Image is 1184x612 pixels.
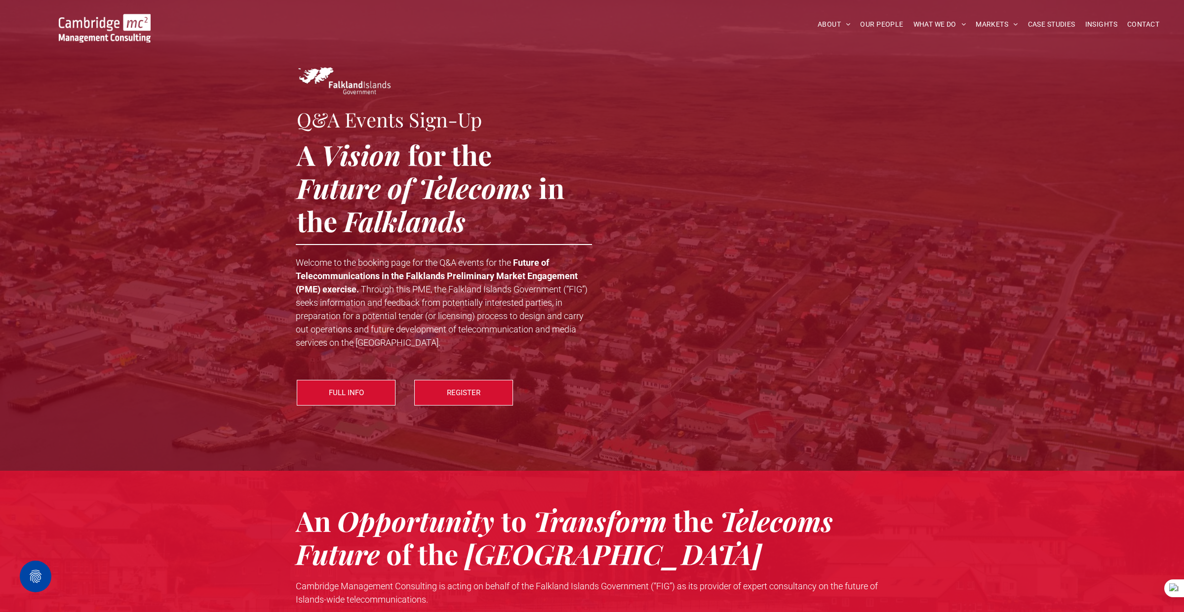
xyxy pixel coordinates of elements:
[673,502,713,539] span: the
[501,502,527,539] span: to
[329,380,364,405] span: FULL INFO
[337,502,494,539] span: Opportunity
[297,106,482,132] span: Q&A Events Sign-Up
[447,380,480,405] span: REGISTER
[344,202,466,239] span: Falklands
[539,169,564,206] span: in
[414,380,513,406] a: REGISTER
[296,257,511,268] span: Welcome to the booking page for the Q&A events for the
[1122,17,1164,32] a: CONTACT
[297,169,532,206] span: Future of Telecoms
[533,502,667,539] span: Transform
[321,136,401,173] span: Vision
[297,202,337,239] span: the
[296,502,833,572] span: Telecoms Future
[408,136,492,173] span: for the
[296,257,578,294] strong: Future of Telecommunications in the Falklands Preliminary Market Engagement (PME) exercise.
[296,284,588,348] span: the Falkland Islands Government (“FIG”) seeks information and feedback from potentially intereste...
[59,14,151,42] img: Go to Homepage
[386,535,458,572] span: of the
[296,502,331,539] span: An
[1080,17,1122,32] a: INSIGHTS
[465,535,762,572] span: [GEOGRAPHIC_DATA]
[855,17,908,32] a: OUR PEOPLE
[296,581,878,605] span: Cambridge Management Consulting is acting on behalf of the Falkland Islands Government (“FIG”) as...
[297,136,315,173] span: A
[908,17,971,32] a: WHAT WE DO
[1023,17,1080,32] a: CASE STUDIES
[813,17,856,32] a: ABOUT
[361,284,432,294] span: Through this PME,
[971,17,1023,32] a: MARKETS
[297,380,395,406] a: FULL INFO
